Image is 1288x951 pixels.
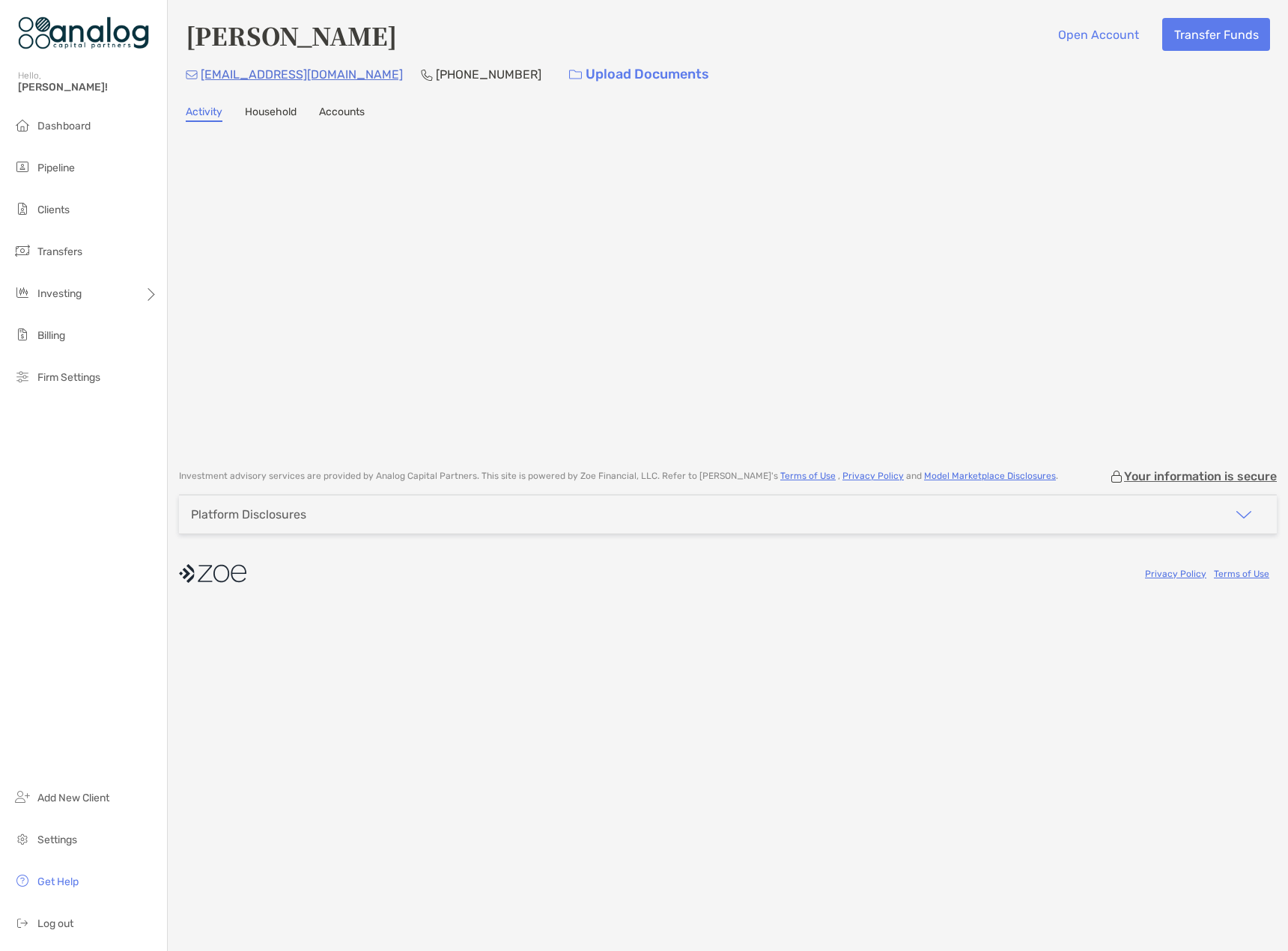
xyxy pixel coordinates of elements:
p: [EMAIL_ADDRESS][DOMAIN_NAME] [201,65,403,84]
img: billing icon [13,325,31,343]
span: Settings [37,834,77,846]
img: dashboard icon [13,116,31,134]
img: get-help icon [13,872,31,890]
a: Household [245,106,297,122]
img: investing icon [13,284,31,302]
img: pipeline icon [13,158,31,176]
a: Terms of Use [780,471,836,481]
img: transfers icon [13,242,31,260]
button: Transfer Funds [1162,18,1270,51]
p: [PHONE_NUMBER] [436,65,541,84]
button: Open Account [1046,18,1150,51]
img: clients icon [13,200,31,218]
p: Investment advisory services are provided by Analog Capital Partners . This site is powered by Zo... [179,471,1058,482]
span: Firm Settings [37,371,100,384]
img: add_new_client icon [13,788,31,806]
img: Zoe Logo [18,6,149,60]
a: Activity [186,106,222,122]
span: Dashboard [37,120,91,132]
p: Your information is secure [1124,469,1277,483]
span: Investing [37,287,82,300]
img: settings icon [13,830,31,848]
span: Billing [37,329,65,342]
a: Accounts [319,106,365,122]
span: Transfers [37,245,82,258]
img: icon arrow [1235,506,1253,524]
h4: [PERSON_NAME] [186,18,397,52]
span: Add New Client [37,792,109,804]
img: Email Icon [186,70,198,79]
img: firm-settings icon [13,367,31,385]
img: logout icon [13,914,31,932]
span: Log out [37,917,73,930]
a: Upload Documents [559,58,719,91]
img: company logo [179,557,246,590]
a: Terms of Use [1214,569,1269,579]
img: Phone Icon [421,69,433,81]
span: Pipeline [37,162,75,174]
div: Platform Disclosures [191,507,306,522]
span: Clients [37,204,70,216]
a: Privacy Policy [1145,569,1206,579]
img: button icon [569,70,582,80]
span: [PERSON_NAME]! [18,81,158,94]
span: Get Help [37,875,79,888]
a: Model Marketplace Disclosures [924,471,1056,481]
a: Privacy Policy [842,471,904,481]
